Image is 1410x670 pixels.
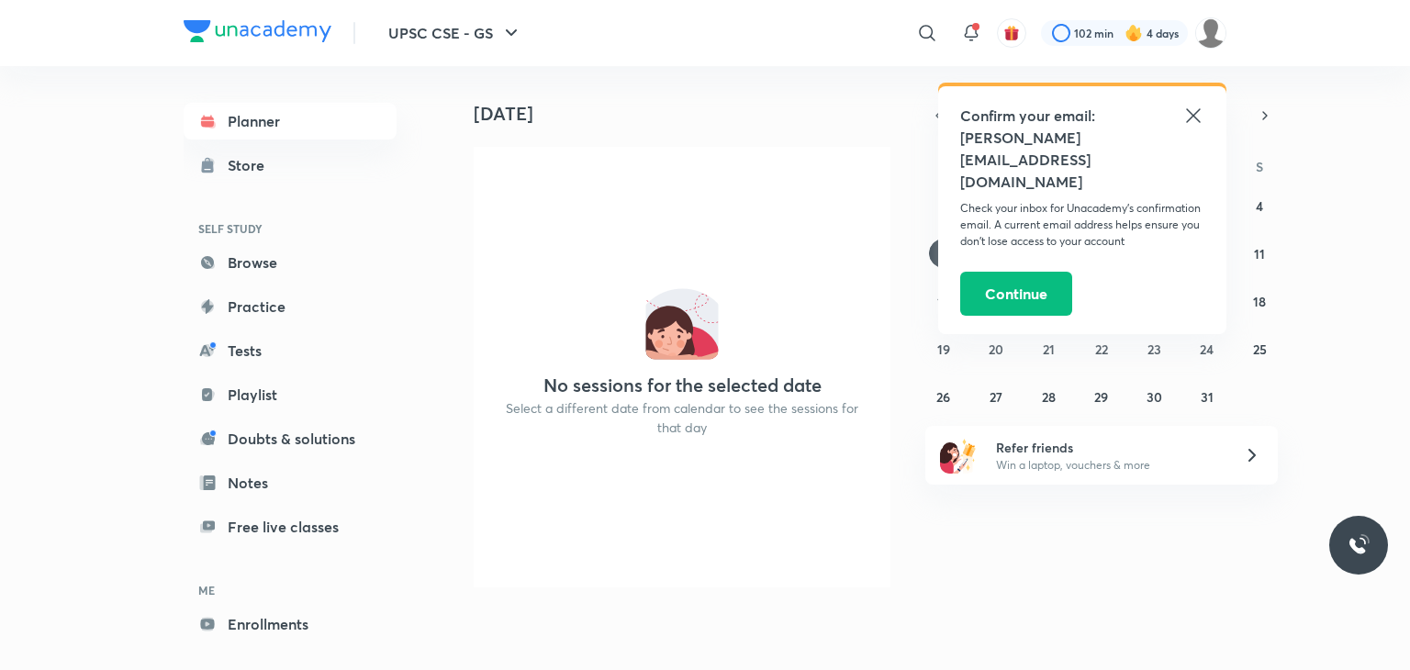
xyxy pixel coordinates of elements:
[960,272,1072,316] button: Continue
[184,244,397,281] a: Browse
[1095,341,1108,358] abbr: October 22, 2025
[1245,286,1274,316] button: October 18, 2025
[1195,17,1226,49] img: Dharvi Panchal
[997,18,1026,48] button: avatar
[996,457,1222,474] p: Win a laptop, vouchers & more
[184,213,397,244] h6: SELF STUDY
[1087,334,1116,363] button: October 22, 2025
[543,374,822,396] h4: No sessions for the selected date
[936,388,950,406] abbr: October 26, 2025
[1192,334,1222,363] button: October 24, 2025
[1256,197,1263,215] abbr: October 4, 2025
[184,420,397,457] a: Doubts & solutions
[1348,534,1370,556] img: ttu
[184,508,397,545] a: Free live classes
[960,105,1204,127] h5: Confirm your email:
[929,239,958,268] button: October 5, 2025
[1035,334,1064,363] button: October 21, 2025
[184,20,331,42] img: Company Logo
[937,341,950,358] abbr: October 19, 2025
[184,376,397,413] a: Playlist
[929,286,958,316] button: October 12, 2025
[1003,25,1020,41] img: avatar
[474,103,905,125] h4: [DATE]
[184,606,397,642] a: Enrollments
[1192,382,1222,411] button: October 31, 2025
[228,154,275,176] div: Store
[184,575,397,606] h6: ME
[940,437,977,474] img: referral
[1245,191,1274,220] button: October 4, 2025
[1087,382,1116,411] button: October 29, 2025
[981,382,1011,411] button: October 27, 2025
[960,200,1204,250] p: Check your inbox for Unacademy’s confirmation email. A current email address helps ensure you don...
[184,103,397,140] a: Planner
[1125,24,1143,42] img: streak
[929,334,958,363] button: October 19, 2025
[1200,341,1214,358] abbr: October 24, 2025
[1042,388,1056,406] abbr: October 28, 2025
[1147,388,1162,406] abbr: October 30, 2025
[1147,341,1161,358] abbr: October 23, 2025
[645,286,719,360] img: No events
[929,382,958,411] button: October 26, 2025
[989,341,1003,358] abbr: October 20, 2025
[1254,245,1265,262] abbr: October 11, 2025
[1201,388,1214,406] abbr: October 31, 2025
[996,438,1222,457] h6: Refer friends
[377,15,533,51] button: UPSC CSE - GS
[981,334,1011,363] button: October 20, 2025
[1035,382,1064,411] button: October 28, 2025
[1245,239,1274,268] button: October 11, 2025
[184,464,397,501] a: Notes
[184,147,397,184] a: Store
[1245,334,1274,363] button: October 25, 2025
[184,332,397,369] a: Tests
[184,288,397,325] a: Practice
[496,398,868,437] p: Select a different date from calendar to see the sessions for that day
[1256,158,1263,175] abbr: Saturday
[1094,388,1108,406] abbr: October 29, 2025
[960,127,1204,193] h5: [PERSON_NAME][EMAIL_ADDRESS][DOMAIN_NAME]
[1139,334,1169,363] button: October 23, 2025
[1253,341,1267,358] abbr: October 25, 2025
[1253,293,1266,310] abbr: October 18, 2025
[184,20,331,47] a: Company Logo
[1043,341,1055,358] abbr: October 21, 2025
[990,388,1002,406] abbr: October 27, 2025
[1139,382,1169,411] button: October 30, 2025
